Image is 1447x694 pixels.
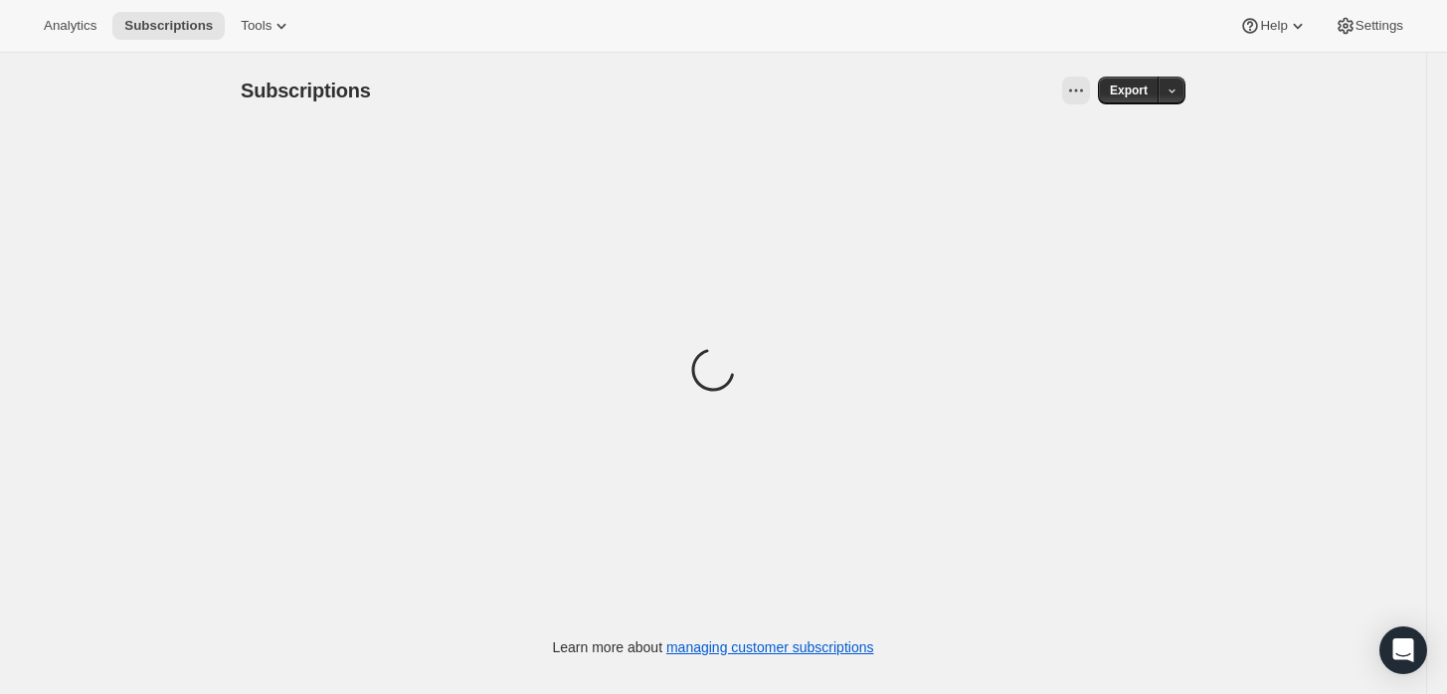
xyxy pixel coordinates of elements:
[1356,18,1403,34] span: Settings
[241,18,271,34] span: Tools
[1228,12,1319,40] button: Help
[1260,18,1287,34] span: Help
[241,80,371,101] span: Subscriptions
[1324,12,1415,40] button: Settings
[1110,83,1148,98] span: Export
[666,639,874,655] a: managing customer subscriptions
[44,18,96,34] span: Analytics
[1062,77,1090,104] button: View actions for Subscriptions
[553,637,874,657] p: Learn more about
[229,12,303,40] button: Tools
[124,18,213,34] span: Subscriptions
[1098,77,1160,104] button: Export
[112,12,225,40] button: Subscriptions
[1379,626,1427,674] div: Open Intercom Messenger
[32,12,108,40] button: Analytics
